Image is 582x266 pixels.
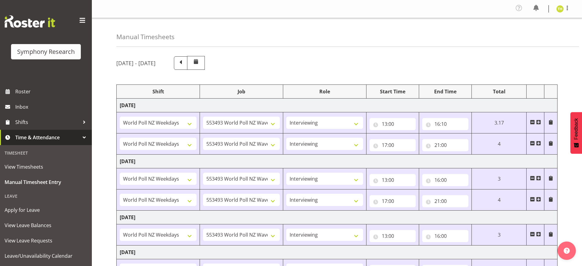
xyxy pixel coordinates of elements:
div: Start Time [370,88,416,95]
td: [DATE] [117,211,558,224]
td: 3 [472,224,527,245]
td: 4 [472,133,527,155]
a: Apply for Leave [2,202,90,218]
a: Leave/Unavailability Calendar [2,248,90,264]
div: Leave [2,190,90,202]
div: Symphony Research [17,47,75,56]
h4: Manual Timesheets [116,33,175,40]
input: Click to select... [422,195,468,207]
button: Feedback - Show survey [570,112,582,154]
td: [DATE] [117,245,558,259]
span: Inbox [15,102,89,111]
input: Click to select... [370,174,416,186]
img: Rosterit website logo [5,15,55,28]
div: Shift [120,88,197,95]
td: [DATE] [117,99,558,112]
span: Shifts [15,118,80,127]
a: Manual Timesheet Entry [2,174,90,190]
span: Roster [15,87,89,96]
span: Apply for Leave [5,205,87,215]
td: 3 [472,168,527,189]
span: Manual Timesheet Entry [5,178,87,187]
input: Click to select... [370,118,416,130]
div: Job [203,88,280,95]
div: Total [475,88,523,95]
input: Click to select... [422,139,468,151]
div: End Time [422,88,468,95]
h5: [DATE] - [DATE] [116,60,156,66]
span: View Timesheets [5,162,87,171]
a: View Timesheets [2,159,90,174]
span: View Leave Balances [5,221,87,230]
img: tristan-healley11868.jpg [556,5,564,13]
input: Click to select... [422,174,468,186]
span: Leave/Unavailability Calendar [5,251,87,260]
img: help-xxl-2.png [564,248,570,254]
input: Click to select... [422,230,468,242]
input: Click to select... [370,195,416,207]
input: Click to select... [422,118,468,130]
div: Timesheet [2,147,90,159]
span: Time & Attendance [15,133,80,142]
input: Click to select... [370,139,416,151]
a: View Leave Balances [2,218,90,233]
span: View Leave Requests [5,236,87,245]
td: 3.17 [472,112,527,133]
td: [DATE] [117,155,558,168]
input: Click to select... [370,230,416,242]
div: Role [286,88,363,95]
span: Feedback [573,118,579,140]
td: 4 [472,189,527,211]
a: View Leave Requests [2,233,90,248]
